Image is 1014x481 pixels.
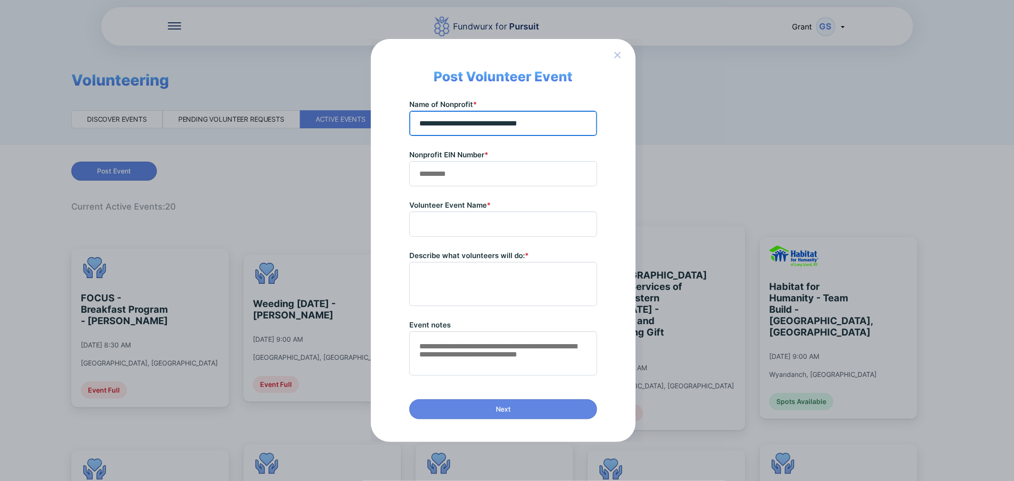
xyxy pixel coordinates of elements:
span: Next [496,404,511,414]
label: Name of Nonprofit [409,100,477,109]
button: Next [409,399,597,419]
label: Event notes [409,320,451,329]
span: Post Volunteer Event [434,68,573,85]
label: Volunteer Event Name [409,201,491,210]
label: Describe what volunteers will do: [409,251,529,260]
label: Nonprofit EIN Number [409,150,488,159]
